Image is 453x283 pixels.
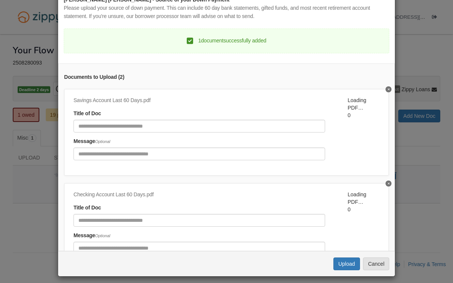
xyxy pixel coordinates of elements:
div: Documents to Upload ( 2 ) [64,73,389,81]
input: Document Title [73,120,325,132]
div: Loading PDF… [348,96,379,111]
span: Optional [95,233,110,238]
input: Document Title [73,214,325,227]
input: Include any comments on this document [73,242,325,254]
label: Message [73,137,110,146]
button: Delete undefined [385,181,391,187]
div: 1 document successfully added [187,37,266,45]
div: 0 [348,96,379,165]
div: Loading PDF… [348,191,379,206]
label: Message [73,232,110,240]
div: Savings Account Last 60 Days.pdf [73,96,325,105]
button: Upload [333,257,360,270]
label: Title of Doc [73,110,101,118]
div: Please upload your source of down payment. This can include 60 day bank statements, gifted funds,... [64,4,389,21]
span: Optional [95,139,110,144]
input: Include any comments on this document [73,148,325,160]
button: Cancel [363,257,389,270]
label: Title of Doc [73,204,101,212]
div: 0 [348,191,379,259]
button: Delete undefined [385,86,391,92]
div: Checking Account Last 60 Days.pdf [73,191,325,199]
